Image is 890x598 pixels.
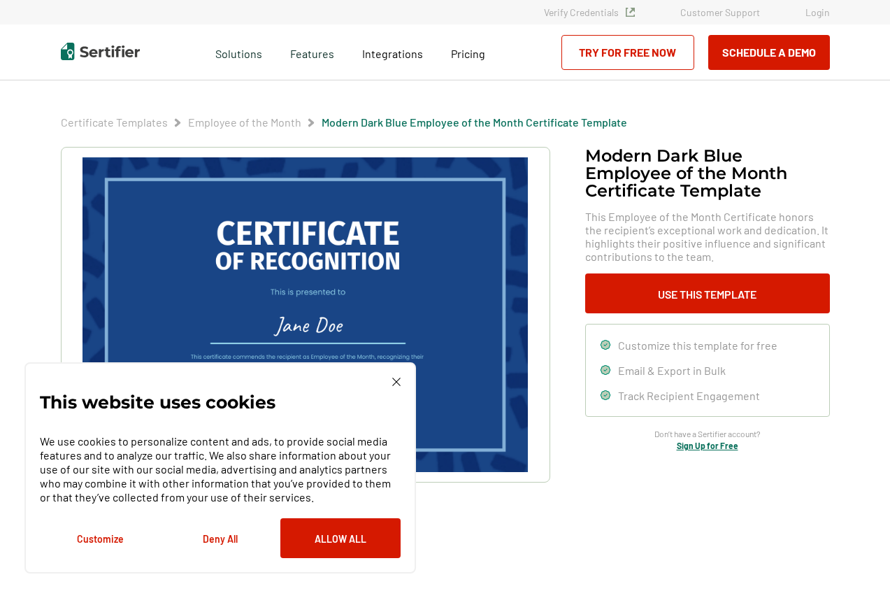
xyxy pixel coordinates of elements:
span: Don’t have a Sertifier account? [654,427,761,441]
a: Pricing [451,43,485,61]
div: Breadcrumb [61,115,627,129]
span: Features [290,43,334,61]
p: This website uses cookies [40,395,275,409]
a: Integrations [362,43,423,61]
span: Track Recipient Engagement [618,389,760,402]
span: Integrations [362,47,423,60]
a: Login [805,6,830,18]
span: Customize this template for free [618,339,777,352]
button: Allow All [280,518,401,558]
img: Verified [626,8,635,17]
h1: Modern Dark Blue Employee of the Month Certificate Template [585,147,830,199]
p: We use cookies to personalize content and ads, to provide social media features and to analyze ou... [40,434,401,504]
span: This Employee of the Month Certificate honors the recipient’s exceptional work and dedication. It... [585,210,830,263]
a: Certificate Templates [61,115,168,129]
img: Sertifier | Digital Credentialing Platform [61,43,140,60]
button: Use This Template [585,273,830,313]
a: Verify Credentials [544,6,635,18]
span: Solutions [215,43,262,61]
button: Deny All [160,518,280,558]
a: Try for Free Now [561,35,694,70]
span: Email & Export in Bulk [618,364,726,377]
a: Employee of the Month [188,115,301,129]
button: Customize [40,518,160,558]
img: Modern Dark Blue Employee of the Month Certificate Template [82,157,527,472]
button: Schedule a Demo [708,35,830,70]
iframe: Chat Widget [820,531,890,598]
a: Customer Support [680,6,760,18]
span: Pricing [451,47,485,60]
img: Cookie Popup Close [392,378,401,386]
a: Sign Up for Free [677,441,738,450]
a: Modern Dark Blue Employee of the Month Certificate Template [322,115,627,129]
